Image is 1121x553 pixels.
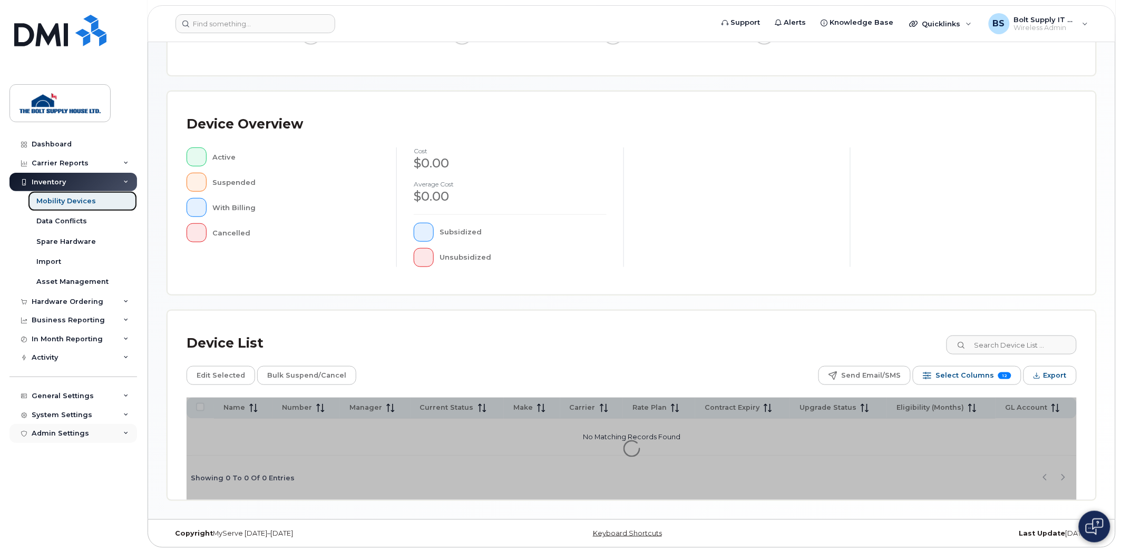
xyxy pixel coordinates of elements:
h4: cost [414,147,606,154]
span: Quicklinks [922,19,961,28]
div: Subsidized [440,223,607,242]
span: Wireless Admin [1014,24,1077,32]
div: Suspended [213,173,380,192]
div: Bolt Supply IT Support [981,13,1096,34]
div: Unsubsidized [440,248,607,267]
button: Bulk Suspend/Cancel [257,366,356,385]
a: Alerts [768,12,814,33]
img: Open chat [1086,518,1104,535]
div: $0.00 [414,187,606,205]
span: BS [993,17,1005,30]
span: Edit Selected [197,368,245,383]
h4: Average cost [414,181,606,187]
span: Alerts [784,17,806,28]
button: Edit Selected [187,366,255,385]
div: Device List [187,330,264,357]
a: Knowledge Base [814,12,901,33]
span: Export [1044,368,1067,383]
button: Send Email/SMS [818,366,911,385]
a: Keyboard Shortcuts [593,529,662,537]
span: Support [731,17,761,28]
span: Knowledge Base [830,17,894,28]
div: MyServe [DATE]–[DATE] [167,529,477,538]
span: Select Columns [935,368,994,383]
div: $0.00 [414,154,606,172]
span: Bolt Supply IT Support [1014,15,1077,24]
strong: Copyright [175,529,213,537]
span: 12 [998,372,1011,379]
span: Bulk Suspend/Cancel [267,368,346,383]
button: Export [1023,366,1077,385]
a: Support [715,12,768,33]
button: Select Columns 12 [913,366,1021,385]
input: Find something... [176,14,335,33]
div: With Billing [213,198,380,217]
strong: Last Update [1019,529,1066,537]
div: Device Overview [187,111,303,138]
div: Quicklinks [902,13,979,34]
div: [DATE] [786,529,1096,538]
div: Active [213,147,380,166]
span: Send Email/SMS [841,368,901,383]
input: Search Device List ... [947,335,1077,354]
div: Cancelled [213,223,380,242]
